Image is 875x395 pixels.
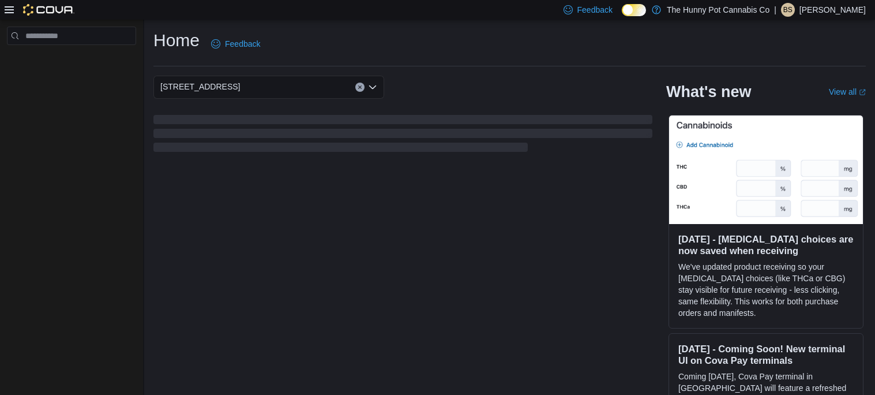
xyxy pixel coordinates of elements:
img: Cova [23,4,74,16]
p: [PERSON_NAME] [799,3,866,17]
nav: Complex example [7,47,136,75]
button: Open list of options [368,83,377,92]
div: Brandon Saltzman [781,3,795,17]
h3: [DATE] - [MEDICAL_DATA] choices are now saved when receiving [678,233,854,256]
p: We've updated product receiving so your [MEDICAL_DATA] choices (like THCa or CBG) stay visible fo... [678,261,854,319]
span: Feedback [225,38,260,50]
a: Feedback [206,32,265,55]
svg: External link [859,89,866,96]
input: Dark Mode [622,4,646,16]
h1: Home [153,29,200,52]
span: Dark Mode [622,16,622,17]
h3: [DATE] - Coming Soon! New terminal UI on Cova Pay terminals [678,343,854,366]
span: Feedback [577,4,613,16]
p: The Hunny Pot Cannabis Co [667,3,769,17]
button: Clear input [355,83,365,92]
h2: What's new [666,83,751,101]
span: Loading [153,117,652,154]
span: BS [783,3,793,17]
a: View allExternal link [829,87,866,96]
p: | [774,3,776,17]
span: [STREET_ADDRESS] [160,80,240,94]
